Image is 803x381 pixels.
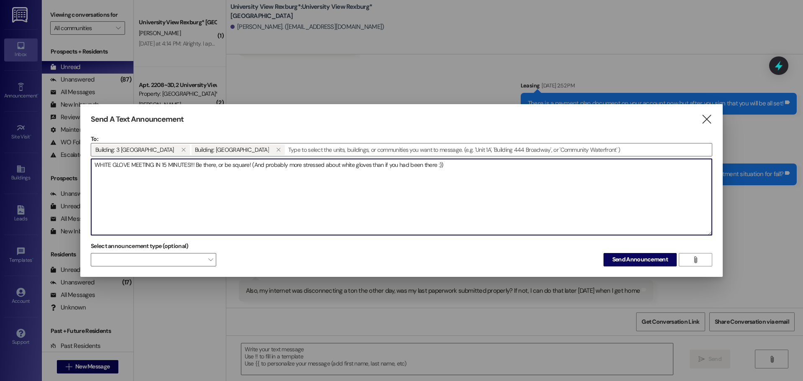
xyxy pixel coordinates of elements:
i:  [692,256,698,263]
button: Building: 3 University View Rexburg [177,144,190,155]
textarea: WHITE GLOVE MEETING IN 15 MINUTES!!! Be there, or be square! (And probably more stressed about wh... [91,159,712,235]
div: WHITE GLOVE MEETING IN 15 MINUTES!!! Be there, or be square! (And probably more stressed about wh... [91,159,712,235]
label: Select announcement type (optional) [91,240,189,253]
button: Send Announcement [604,253,677,266]
p: To: [91,135,712,143]
span: Building: 3 University View Rexburg [95,144,174,155]
i:  [181,146,186,153]
span: Building: 2 University View Rexburg [195,144,269,155]
button: Building: 2 University View Rexburg [272,144,285,155]
span: Send Announcement [612,255,668,264]
input: Type to select the units, buildings, or communities you want to message. (e.g. 'Unit 1A', 'Buildi... [286,143,712,156]
i:  [276,146,281,153]
h3: Send A Text Announcement [91,115,184,124]
i:  [701,115,712,124]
